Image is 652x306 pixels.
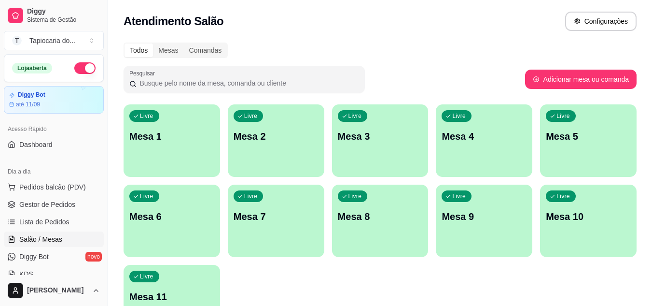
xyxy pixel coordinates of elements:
p: Livre [140,192,153,200]
button: LivreMesa 10 [540,185,637,257]
p: Mesa 4 [442,130,527,143]
p: Livre [348,112,362,120]
p: Mesa 2 [234,130,319,143]
p: Mesa 11 [129,290,214,304]
a: Diggy Botnovo [4,249,104,264]
div: Acesso Rápido [4,121,104,137]
span: Gestor de Pedidos [19,200,75,209]
a: KDS [4,266,104,282]
span: T [12,36,22,45]
article: Diggy Bot [18,91,45,99]
h2: Atendimento Salão [124,14,223,29]
p: Mesa 8 [338,210,423,223]
p: Mesa 7 [234,210,319,223]
span: Pedidos balcão (PDV) [19,182,86,192]
p: Livre [140,273,153,280]
article: até 11/09 [16,101,40,108]
p: Livre [556,112,570,120]
label: Pesquisar [129,69,158,77]
p: Mesa 1 [129,130,214,143]
p: Livre [348,192,362,200]
p: Livre [452,192,466,200]
p: Livre [244,112,258,120]
p: Livre [244,192,258,200]
p: Mesa 5 [546,130,631,143]
button: Alterar Status [74,62,96,74]
button: LivreMesa 6 [124,185,220,257]
div: Comandas [184,44,227,57]
a: Gestor de Pedidos [4,197,104,212]
button: LivreMesa 3 [332,104,429,177]
a: Diggy Botaté 11/09 [4,86,104,114]
div: Dia a dia [4,164,104,179]
button: LivreMesa 9 [436,185,532,257]
span: Sistema de Gestão [27,16,100,24]
button: LivreMesa 1 [124,104,220,177]
p: Livre [140,112,153,120]
button: [PERSON_NAME] [4,279,104,302]
p: Mesa 9 [442,210,527,223]
a: DiggySistema de Gestão [4,4,104,27]
button: LivreMesa 8 [332,185,429,257]
a: Lista de Pedidos [4,214,104,230]
div: Mesas [153,44,183,57]
p: Mesa 3 [338,130,423,143]
div: Tapiocaria do ... [29,36,75,45]
span: KDS [19,269,33,279]
button: LivreMesa 2 [228,104,324,177]
p: Livre [452,112,466,120]
p: Livre [556,192,570,200]
input: Pesquisar [137,78,359,88]
p: Mesa 10 [546,210,631,223]
p: Mesa 6 [129,210,214,223]
span: Diggy Bot [19,252,49,262]
div: Todos [125,44,153,57]
button: LivreMesa 4 [436,104,532,177]
button: Configurações [565,12,637,31]
button: Adicionar mesa ou comanda [525,70,637,89]
button: LivreMesa 5 [540,104,637,177]
span: [PERSON_NAME] [27,286,88,295]
button: Select a team [4,31,104,50]
span: Dashboard [19,140,53,149]
span: Diggy [27,7,100,16]
a: Salão / Mesas [4,232,104,247]
a: Dashboard [4,137,104,152]
span: Salão / Mesas [19,234,62,244]
button: LivreMesa 7 [228,185,324,257]
button: Pedidos balcão (PDV) [4,179,104,195]
span: Lista de Pedidos [19,217,69,227]
div: Loja aberta [12,63,52,73]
